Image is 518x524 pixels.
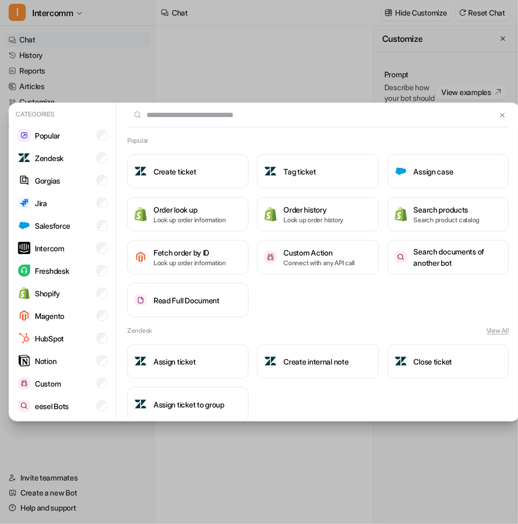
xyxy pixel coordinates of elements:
button: Order historyOrder historyLook up order history [257,197,378,231]
p: Intercom [35,243,64,254]
p: Popular [35,130,60,141]
img: Custom Action [264,251,277,263]
button: Fetch order by IDFetch order by IDLook up order information [127,240,249,274]
img: Assign ticket to group [134,398,147,411]
img: Search documents of another bot [395,251,407,264]
p: Gorgias [35,175,60,186]
h3: Tag ticket [283,166,316,177]
p: Look up order information [154,258,226,268]
h3: Search documents of another bot [414,246,502,268]
img: Create internal note [264,355,277,368]
p: Magento [35,310,64,322]
button: Order look upOrder look upLook up order information [127,197,249,231]
img: Tag ticket [264,165,277,178]
h2: Popular [127,136,148,145]
p: HubSpot [35,333,64,344]
h3: Close ticket [414,356,453,367]
img: Order look up [134,207,147,221]
img: Search products [395,207,407,221]
button: Create ticketCreate ticket [127,154,249,188]
img: Assign case [395,165,407,178]
button: Assign ticket to groupAssign ticket to group [127,387,249,421]
button: Create internal noteCreate internal note [257,344,378,379]
button: Search productsSearch productsSearch product catalog [388,197,509,231]
img: Order history [264,207,277,221]
p: Zendesk [35,152,63,164]
h3: Search products [414,204,480,215]
h3: Custom Action [283,247,355,258]
button: Close ticketClose ticket [388,344,509,379]
button: Search documents of another botSearch documents of another bot [388,240,509,274]
p: Freshdesk [35,265,69,276]
img: Fetch order by ID [134,251,147,264]
h3: Fetch order by ID [154,247,226,258]
h3: Create internal note [283,356,348,367]
button: Custom ActionCustom ActionConnect with any API call [257,240,378,274]
button: Assign ticketAssign ticket [127,344,249,379]
h2: Zendesk [127,326,152,336]
h3: Assign ticket [154,356,195,367]
p: Connect with any API call [283,258,355,268]
p: Search product catalog [414,215,480,225]
button: Tag ticketTag ticket [257,154,378,188]
img: Assign ticket [134,355,147,368]
h3: Order look up [154,204,226,215]
h3: Assign ticket to group [154,399,224,410]
h3: Create ticket [154,166,196,177]
button: Assign caseAssign case [388,154,509,188]
button: Read Full DocumentRead Full Document [127,283,249,317]
h3: Assign case [414,166,454,177]
p: Look up order information [154,215,226,225]
img: Create ticket [134,165,147,178]
h3: Read Full Document [154,295,220,306]
p: Shopify [35,288,60,299]
p: Jira [35,198,47,209]
p: Categories [13,107,112,121]
button: View All [486,326,509,336]
p: Salesforce [35,220,70,231]
p: Look up order history [283,215,343,225]
p: Notion [35,355,56,367]
p: Custom [35,378,61,389]
img: Close ticket [395,355,407,368]
h3: Order history [283,204,343,215]
img: Read Full Document [134,294,147,307]
p: eesel Bots [35,401,69,412]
